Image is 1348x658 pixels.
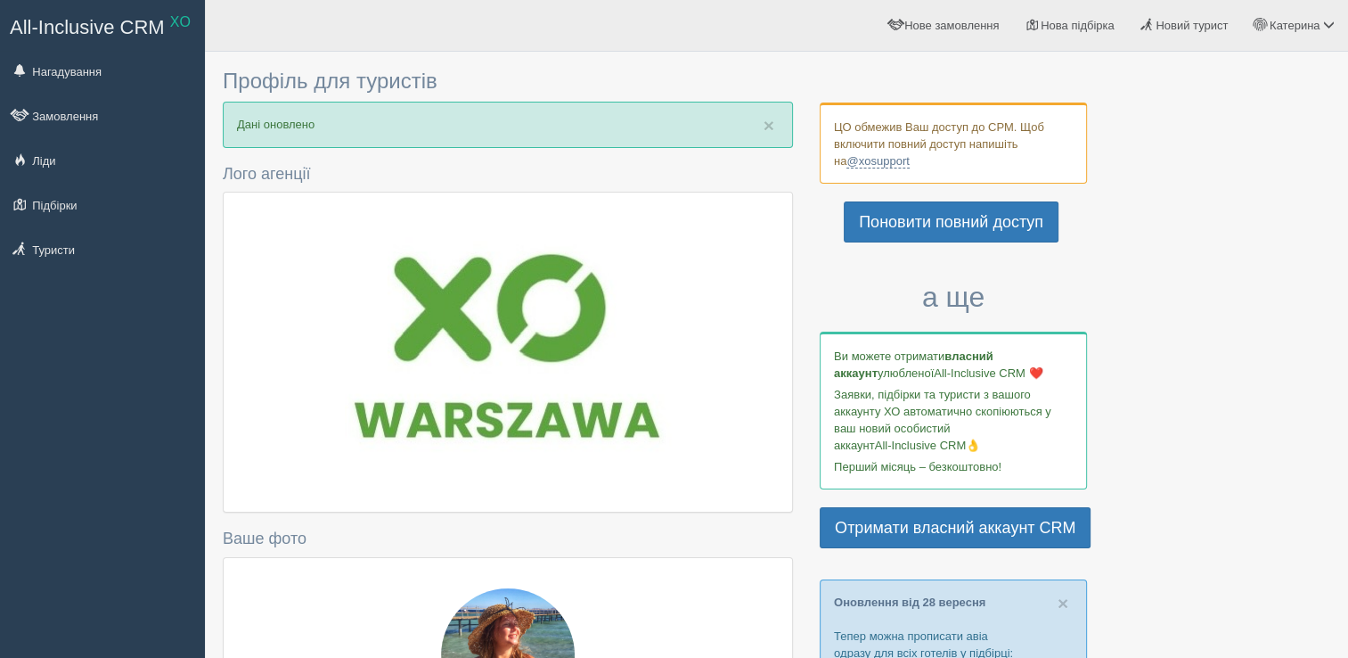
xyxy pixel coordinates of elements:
span: All-Inclusive CRM [10,16,165,38]
div: ЦО обмежив Ваш доступ до СРМ. Щоб включити повний доступ напишіть на [820,103,1087,184]
h4: Лого агенції [223,166,793,184]
p: Ви можете отримати улюбленої [834,348,1073,382]
b: власний аккаунт [834,350,993,380]
p: Перший місяць – безкоштовно! [834,458,1073,475]
a: Поновити повний доступ [844,202,1058,243]
span: Катерина [1270,19,1319,32]
h3: Профіль для туристів [223,70,793,93]
sup: XO [170,14,191,29]
img: 4676_1756482730.png [345,223,671,472]
span: Новий турист [1156,19,1228,32]
a: Оновлення від 28 вересня [834,596,985,609]
a: Отримати власний аккаунт CRM [820,507,1091,548]
button: Close [764,116,774,135]
span: × [764,115,774,136]
p: Заявки, підбірки та туристи з вашого аккаунту ХО автоматично скопіюються у ваш новий особистий ак... [834,386,1073,454]
h4: Ваше фото [223,531,793,548]
div: Дані оновлено [223,102,793,147]
span: Нове замовлення [904,19,999,32]
button: Close [1058,594,1068,613]
a: All-Inclusive CRM XO [1,1,204,50]
span: All-Inclusive CRM👌 [875,439,981,452]
span: Нова підбірка [1041,19,1115,32]
span: All-Inclusive CRM ❤️ [934,366,1042,380]
h3: а ще [820,282,1087,313]
span: × [1058,593,1068,613]
a: @xosupport [846,154,909,169]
